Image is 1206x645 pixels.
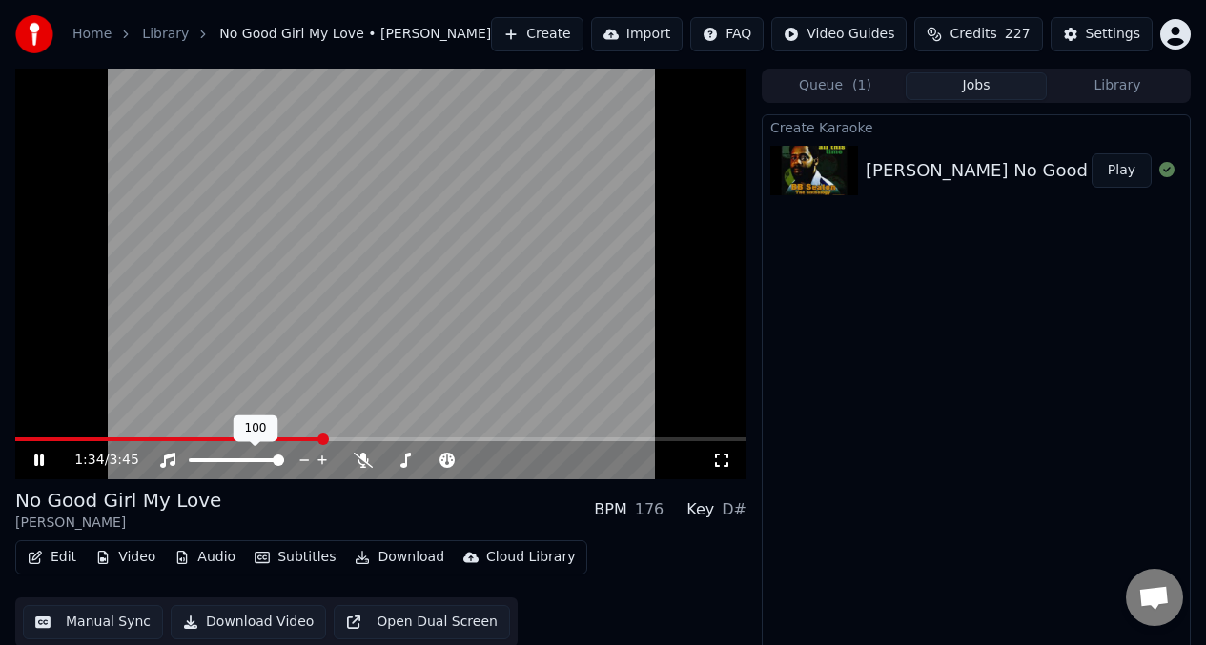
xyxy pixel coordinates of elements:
[15,487,221,514] div: No Good Girl My Love
[594,498,626,521] div: BPM
[15,15,53,53] img: youka
[1092,153,1152,188] button: Play
[763,115,1190,138] div: Create Karaoke
[914,17,1042,51] button: Credits227
[88,544,163,571] button: Video
[74,451,120,470] div: /
[20,544,84,571] button: Edit
[906,72,1047,100] button: Jobs
[950,25,996,44] span: Credits
[247,544,343,571] button: Subtitles
[72,25,491,44] nav: breadcrumb
[23,605,163,639] button: Manual Sync
[334,605,510,639] button: Open Dual Screen
[635,498,664,521] div: 176
[347,544,452,571] button: Download
[686,498,714,521] div: Key
[234,415,278,442] div: 100
[1086,25,1140,44] div: Settings
[142,25,189,44] a: Library
[491,17,583,51] button: Create
[74,451,104,470] span: 1:34
[765,72,906,100] button: Queue
[591,17,683,51] button: Import
[1126,569,1183,626] div: Open chat
[852,76,871,95] span: ( 1 )
[486,548,575,567] div: Cloud Library
[219,25,491,44] span: No Good Girl My Love • [PERSON_NAME]
[15,514,221,533] div: [PERSON_NAME]
[1047,72,1188,100] button: Library
[72,25,112,44] a: Home
[167,544,243,571] button: Audio
[690,17,764,51] button: FAQ
[1005,25,1031,44] span: 227
[722,498,746,521] div: D#
[771,17,907,51] button: Video Guides
[171,605,326,639] button: Download Video
[1051,17,1153,51] button: Settings
[109,451,138,470] span: 3:45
